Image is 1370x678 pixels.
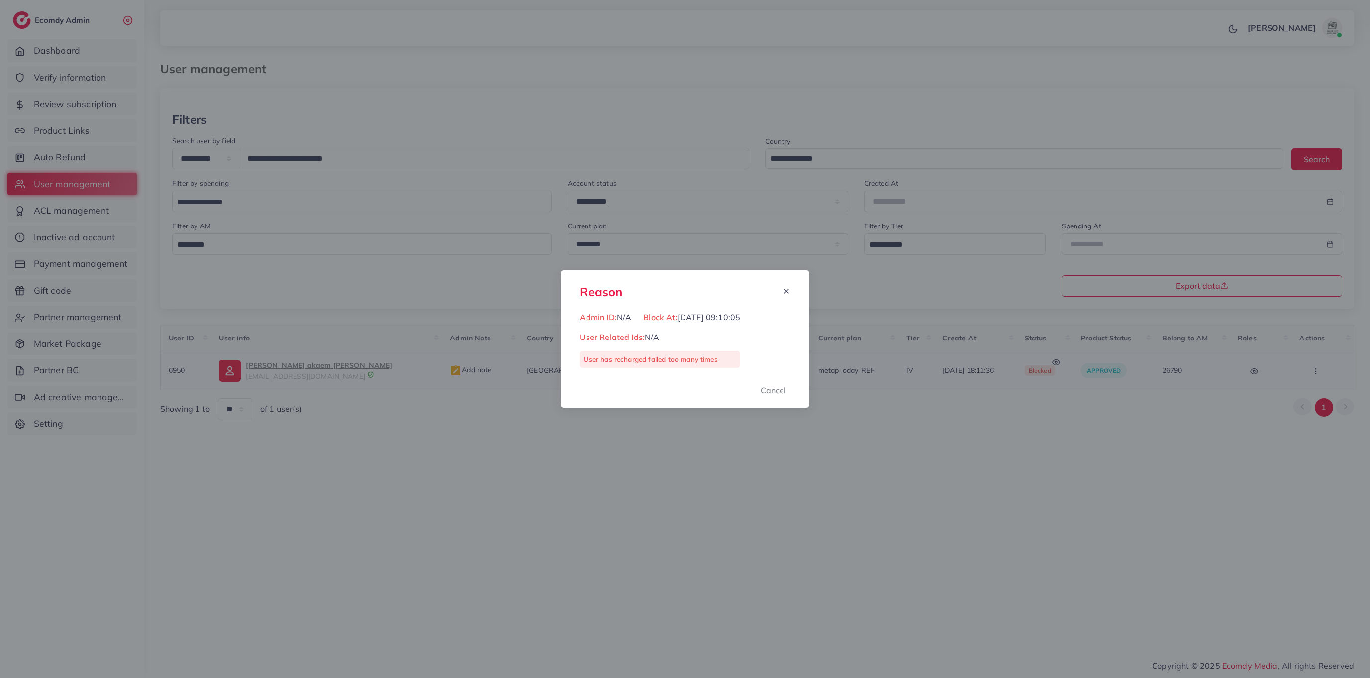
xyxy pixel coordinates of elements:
[645,332,659,342] span: N/A
[678,312,740,322] span: [DATE] 09:10:05
[748,380,798,401] button: Cancel
[580,332,645,342] span: User Related Ids:
[580,312,616,322] span: Admin ID:
[617,312,631,322] span: N/A
[580,285,622,299] h3: Reason
[643,312,677,322] span: Block At:
[584,353,736,365] p: User has recharged failed too many times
